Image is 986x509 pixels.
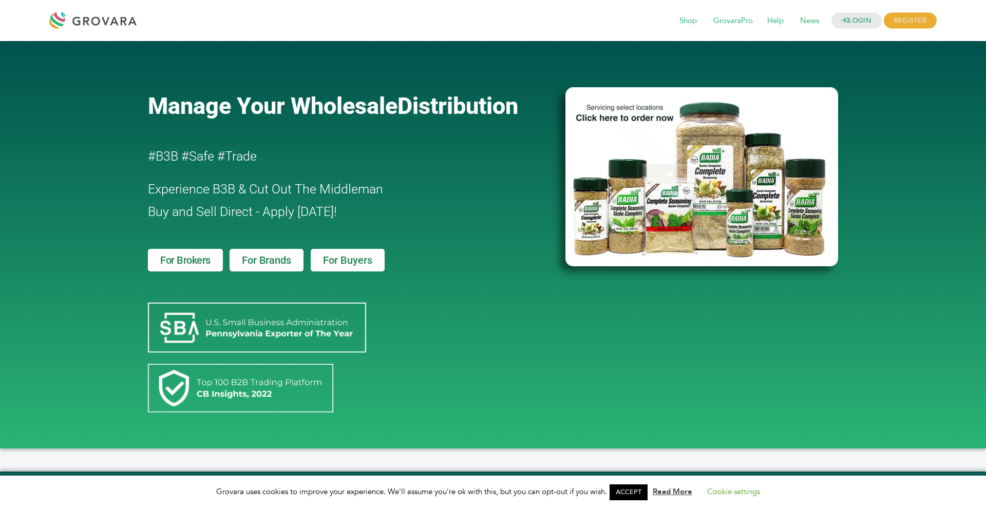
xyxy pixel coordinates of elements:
[760,11,791,31] span: Help
[793,15,826,27] a: News
[323,255,372,265] span: For Buyers
[148,145,506,168] h2: #B3B #Safe #Trade
[610,484,648,500] a: ACCEPT
[242,255,291,265] span: For Brands
[160,255,211,265] span: For Brokers
[148,204,337,219] span: Buy and Sell Direct - Apply [DATE]!
[884,13,937,29] span: REGISTER
[672,15,704,27] a: Shop
[706,15,760,27] a: GrovaraPro
[216,486,770,497] span: Grovara uses cookies to improve your experience. We'll assume you're ok with this, but you can op...
[760,15,791,27] a: Help
[148,182,383,197] span: Experience B3B & Cut Out The Middleman
[397,92,518,120] span: Distribution
[831,13,882,29] a: LOGIN
[793,11,826,31] span: News
[148,92,397,120] span: Manage Your Wholesale
[706,11,760,31] span: GrovaraPro
[148,249,223,271] a: For Brokers
[230,249,303,271] a: For Brands
[672,11,704,31] span: Shop
[148,92,548,120] a: Manage Your WholesaleDistribution
[311,249,385,271] a: For Buyers
[653,486,692,497] a: Read More
[707,486,760,497] a: Cookie settings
